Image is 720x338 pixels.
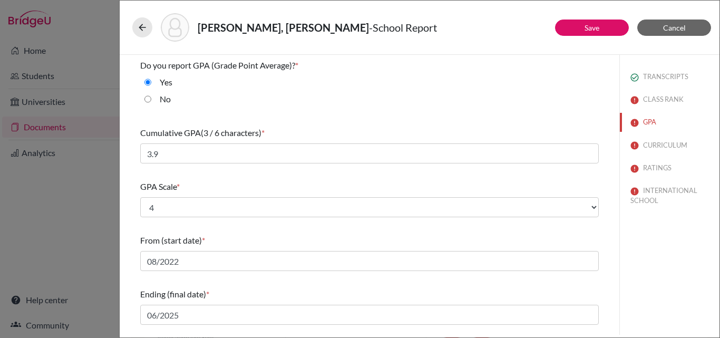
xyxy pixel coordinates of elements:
[160,76,172,89] label: Yes
[620,181,719,210] button: INTERNATIONAL SCHOOL
[160,93,171,105] label: No
[620,136,719,154] button: CURRICULUM
[630,187,639,196] img: error-544570611efd0a2d1de9.svg
[140,181,177,191] span: GPA Scale
[620,90,719,109] button: CLASS RANK
[620,67,719,86] button: TRANSCRIPTS
[630,165,639,173] img: error-544570611efd0a2d1de9.svg
[630,96,639,104] img: error-544570611efd0a2d1de9.svg
[140,128,201,138] span: Cumulative GPA
[369,21,437,34] span: - School Report
[201,128,261,138] span: (3 / 6 characters)
[620,113,719,131] button: GPA
[198,21,369,34] strong: [PERSON_NAME], [PERSON_NAME]
[630,73,639,82] img: check_circle_outline-e4d4ac0f8e9136db5ab2.svg
[630,119,639,127] img: error-544570611efd0a2d1de9.svg
[140,289,206,299] span: Ending (final date)
[140,235,202,245] span: From (start date)
[630,141,639,150] img: error-544570611efd0a2d1de9.svg
[620,159,719,177] button: RATINGS
[140,60,295,70] span: Do you report GPA (Grade Point Average)?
